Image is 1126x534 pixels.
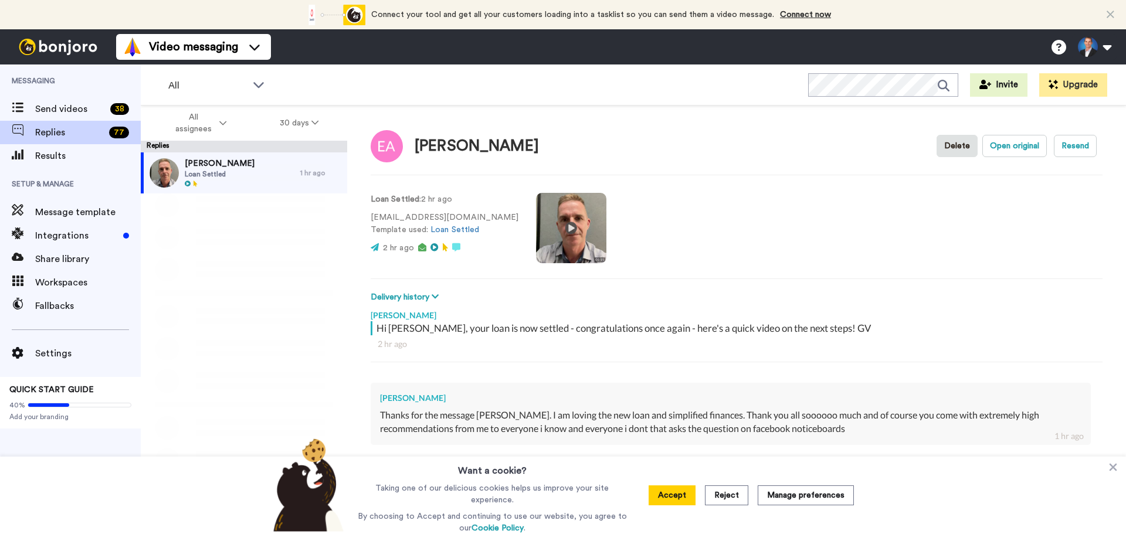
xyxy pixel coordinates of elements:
img: bj-logo-header-white.svg [14,39,102,55]
span: Message template [35,205,141,219]
span: Connect your tool and get all your customers loading into a tasklist so you can send them a video... [371,11,774,19]
span: Share library [35,252,141,266]
img: vm-color.svg [123,38,142,56]
div: 1 hr ago [300,168,341,178]
span: Settings [35,346,141,360]
span: Add your branding [9,412,131,421]
div: 2 hr ago [378,338,1096,350]
button: Open original [982,135,1047,157]
span: All assignees [169,111,217,135]
button: All assignees [143,107,253,140]
span: Fallbacks [35,299,141,313]
strong: Loan Settled [371,195,419,203]
button: Manage preferences [758,485,854,505]
button: Delete [937,135,978,157]
span: Replies [35,125,104,140]
img: f4dc085f-9b1c-4997-82f3-f6d2ca80fd8f-thumb.jpg [150,158,179,188]
p: By choosing to Accept and continuing to use our website, you agree to our . [355,511,630,534]
div: [PERSON_NAME] [380,392,1081,404]
img: Image of Eleanor Seymour [371,130,403,162]
span: Integrations [35,229,118,243]
button: Upgrade [1039,73,1107,97]
span: QUICK START GUIDE [9,386,94,394]
span: All [168,79,247,93]
span: Send videos [35,102,106,116]
span: [PERSON_NAME] [185,158,255,169]
a: [PERSON_NAME]Loan Settled1 hr ago [141,152,347,193]
div: [PERSON_NAME] [415,138,539,155]
span: Video messaging [149,39,238,55]
div: [PERSON_NAME] [371,304,1103,321]
span: Workspaces [35,275,141,290]
p: Taking one of our delicious cookies helps us improve your site experience. [355,482,630,506]
p: : 2 hr ago [371,193,518,206]
button: Reject [705,485,748,505]
div: animation [301,5,365,25]
span: Loan Settled [185,169,255,179]
button: Invite [970,73,1027,97]
button: Delivery history [371,291,442,304]
span: Results [35,149,141,163]
a: Cookie Policy [472,524,524,532]
div: Hi [PERSON_NAME], your loan is now settled - congratulations once again - here's a quick video on... [377,321,1100,335]
h3: Want a cookie? [458,457,527,478]
button: 30 days [253,113,345,134]
div: 77 [109,127,129,138]
a: Loan Settled [430,226,479,234]
button: Resend [1054,135,1097,157]
p: [EMAIL_ADDRESS][DOMAIN_NAME] Template used: [371,212,518,236]
button: Accept [649,485,696,505]
a: Connect now [780,11,831,19]
div: Thanks for the message [PERSON_NAME]. I am loving the new loan and simplified finances. Thank you... [380,409,1081,436]
img: bear-with-cookie.png [263,438,350,532]
div: 38 [110,103,129,115]
div: Replies [141,141,347,152]
div: 1 hr ago [1054,430,1084,442]
span: 2 hr ago [383,244,414,252]
span: 40% [9,400,25,410]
